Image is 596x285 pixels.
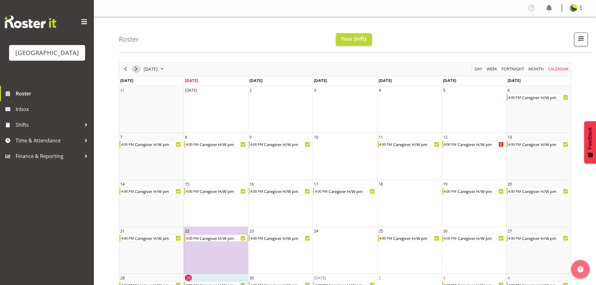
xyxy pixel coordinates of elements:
button: Timeline Month [527,65,545,73]
td: Wednesday, September 10, 2025 [313,133,377,180]
td: Tuesday, September 16, 2025 [248,180,313,227]
div: [DATE] [314,275,326,281]
div: Caregiver H/W pm [134,141,182,147]
div: [DATE] [185,87,197,93]
div: Caregiver H/W pm [199,188,247,194]
div: Caregiver H/W pm [457,188,505,194]
span: Month [528,65,544,73]
div: 4:00 PM [379,141,393,147]
div: 4:00 PM [508,141,522,147]
td: Saturday, September 27, 2025 [506,227,571,274]
span: calendar [548,65,569,73]
div: 4:00 PM [508,188,522,194]
div: 15 [185,181,189,187]
div: 4 [507,275,510,281]
button: Your Shifts [336,33,372,46]
div: Caregiver H/W pm Begin From Tuesday, September 23, 2025 at 4:00:00 PM GMT+12:00 Ends At Tuesday, ... [249,235,312,242]
td: Wednesday, September 24, 2025 [313,227,377,274]
div: Caregiver H/W pm [328,188,376,194]
div: Caregiver H/W pm Begin From Friday, September 12, 2025 at 4:00:00 PM GMT+12:00 Ends At Friday, Se... [442,141,505,148]
div: next period [131,63,141,76]
td: Thursday, September 11, 2025 [377,133,442,180]
td: Thursday, September 4, 2025 [377,86,442,133]
div: 4 [379,87,381,93]
div: 27 [507,228,512,234]
div: Caregiver H/W pm [199,141,247,147]
td: Monday, September 15, 2025 [184,180,248,227]
div: 20 [507,181,512,187]
span: Feedback [587,127,593,149]
span: Inbox [16,104,91,114]
div: 8 [185,134,187,140]
div: 11 [379,134,383,140]
h4: Roster [119,36,139,43]
div: 26 [443,228,447,234]
span: [DATE] [507,78,521,83]
div: 4:00 PM [120,188,134,194]
td: Sunday, September 7, 2025 [119,133,184,180]
td: Thursday, September 18, 2025 [377,180,442,227]
td: Tuesday, September 2, 2025 [248,86,313,133]
div: Caregiver H/W pm [522,188,569,194]
div: Caregiver H/W pm Begin From Monday, September 22, 2025 at 4:00:00 PM GMT+12:00 Ends At Monday, Se... [184,235,247,242]
span: Time & Attendance [16,136,81,145]
td: Monday, September 1, 2025 [184,86,248,133]
div: Caregiver H/W pm Begin From Thursday, September 11, 2025 at 4:00:00 PM GMT+12:00 Ends At Thursday... [378,141,441,148]
button: Next [132,65,140,73]
div: September 2025 [141,63,167,76]
img: help-xxl-2.png [577,266,583,272]
div: 4:00 PM [508,235,522,241]
div: Caregiver H/W pm Begin From Tuesday, September 9, 2025 at 4:00:00 PM GMT+12:00 Ends At Tuesday, S... [249,141,312,148]
div: 6 [507,87,510,93]
div: Caregiver H/W pm Begin From Saturday, September 27, 2025 at 4:00:00 PM GMT+12:00 Ends At Saturday... [507,235,570,242]
button: Feedback - Show survey [584,121,596,164]
div: 2 [379,275,381,281]
span: [DATE] [443,78,456,83]
div: Caregiver H/W pm Begin From Sunday, September 21, 2025 at 4:00:00 PM GMT+12:00 Ends At Sunday, Se... [120,235,182,242]
td: Saturday, September 6, 2025 [506,86,571,133]
div: Caregiver H/W pm Begin From Wednesday, September 17, 2025 at 4:00:00 PM GMT+12:00 Ends At Wednesd... [313,188,376,195]
div: 16 [249,181,254,187]
div: 4:00 PM [120,141,134,147]
div: 4:00 PM [250,235,263,241]
span: [DATE] [143,65,158,73]
button: September 2025 [143,65,166,73]
td: Sunday, September 21, 2025 [119,227,184,274]
div: Caregiver H/W pm [134,188,182,194]
span: Week [486,65,498,73]
div: Caregiver H/W pm Begin From Saturday, September 13, 2025 at 4:00:00 PM GMT+12:00 Ends At Saturday... [507,141,570,148]
div: [GEOGRAPHIC_DATA] [15,48,79,58]
td: Sunday, September 14, 2025 [119,180,184,227]
div: 14 [120,181,125,187]
div: 4:00 PM [185,188,199,194]
div: 30 [249,275,254,281]
span: [DATE] [185,78,198,83]
div: Caregiver H/W pm Begin From Saturday, September 6, 2025 at 4:00:00 PM GMT+12:00 Ends At Saturday,... [507,94,570,101]
div: Caregiver H/W pm [522,141,569,147]
div: Caregiver H/W pm Begin From Thursday, September 25, 2025 at 4:00:00 PM GMT+12:00 Ends At Thursday... [378,235,441,242]
div: 4:00 PM [379,235,393,241]
button: Timeline Day [474,65,483,73]
div: Caregiver H/W pm [263,188,311,194]
div: 4:00 PM [443,141,457,147]
div: Caregiver H/W pm [522,235,569,241]
td: Monday, September 8, 2025 [184,133,248,180]
td: Friday, September 12, 2025 [442,133,506,180]
div: Caregiver H/W pm [263,141,311,147]
div: 19 [443,181,447,187]
div: 28 [120,275,125,281]
div: 29 [185,275,192,281]
span: [DATE] [379,78,392,83]
span: Finance & Reporting [16,151,81,161]
div: Caregiver H/W pm Begin From Saturday, September 20, 2025 at 4:00:00 PM GMT+12:00 Ends At Saturday... [507,188,570,195]
div: 4:00 PM [314,188,328,194]
div: 25 [379,228,383,234]
div: Caregiver H/W pm [522,94,569,100]
div: Caregiver H/W pm Begin From Sunday, September 14, 2025 at 4:00:00 PM GMT+12:00 Ends At Sunday, Se... [120,188,182,195]
div: 4:00 PM [250,141,263,147]
div: 4:00 PM [185,235,199,241]
span: [DATE] [249,78,262,83]
td: Saturday, September 13, 2025 [506,133,571,180]
div: Caregiver H/W pm [457,141,505,147]
div: Caregiver H/W pm Begin From Monday, September 15, 2025 at 4:00:00 PM GMT+12:00 Ends At Monday, Se... [184,188,247,195]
